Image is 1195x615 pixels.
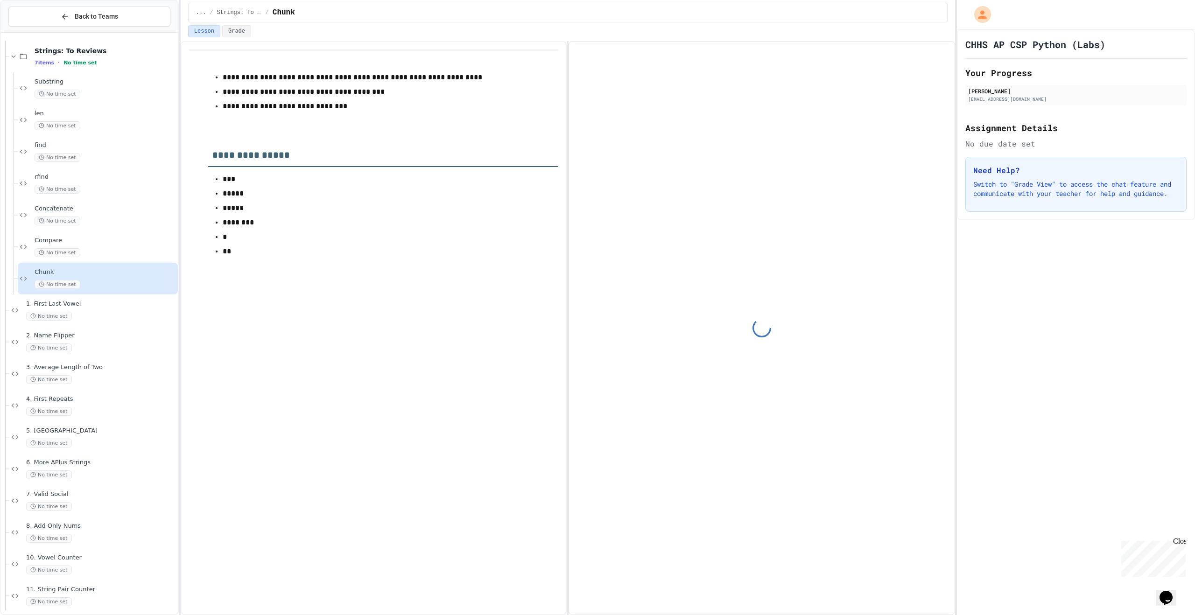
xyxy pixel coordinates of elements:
[26,586,176,594] span: 11. String Pair Counter
[26,554,176,562] span: 10. Vowel Counter
[26,407,72,416] span: No time set
[4,4,64,59] div: Chat with us now!Close
[26,502,72,511] span: No time set
[196,9,206,16] span: ...
[35,141,176,149] span: find
[35,153,80,162] span: No time set
[35,90,80,98] span: No time set
[26,566,72,574] span: No time set
[35,205,176,213] span: Concatenate
[26,427,176,435] span: 5. [GEOGRAPHIC_DATA]
[8,7,170,27] button: Back to Teams
[968,96,1184,103] div: [EMAIL_ADDRESS][DOMAIN_NAME]
[35,248,80,257] span: No time set
[35,47,176,55] span: Strings: To Reviews
[26,332,176,340] span: 2. Name Flipper
[965,121,1187,134] h2: Assignment Details
[968,87,1184,95] div: [PERSON_NAME]
[26,375,72,384] span: No time set
[26,439,72,447] span: No time set
[26,363,176,371] span: 3. Average Length of Two
[63,60,97,66] span: No time set
[26,312,72,321] span: No time set
[26,522,176,530] span: 8. Add Only Nums
[58,59,60,66] span: •
[26,300,176,308] span: 1. First Last Vowel
[26,343,72,352] span: No time set
[217,9,262,16] span: Strings: To Reviews
[35,173,176,181] span: rfind
[26,459,176,467] span: 6. More APlus Strings
[35,185,80,194] span: No time set
[26,490,176,498] span: 7. Valid Social
[35,268,176,276] span: Chunk
[26,597,72,606] span: No time set
[35,121,80,130] span: No time set
[188,25,220,37] button: Lesson
[965,66,1187,79] h2: Your Progress
[266,9,269,16] span: /
[964,4,993,25] div: My Account
[210,9,213,16] span: /
[965,138,1187,149] div: No due date set
[26,534,72,543] span: No time set
[1118,537,1186,577] iframe: chat widget
[35,237,176,245] span: Compare
[26,470,72,479] span: No time set
[35,110,176,118] span: len
[35,217,80,225] span: No time set
[26,395,176,403] span: 4. First Repeats
[35,60,54,66] span: 7 items
[75,12,118,21] span: Back to Teams
[273,7,295,18] span: Chunk
[35,78,176,86] span: Substring
[1156,578,1186,606] iframe: chat widget
[965,38,1105,51] h1: CHHS AP CSP Python (Labs)
[35,280,80,289] span: No time set
[973,180,1179,198] p: Switch to "Grade View" to access the chat feature and communicate with your teacher for help and ...
[222,25,251,37] button: Grade
[973,165,1179,176] h3: Need Help?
